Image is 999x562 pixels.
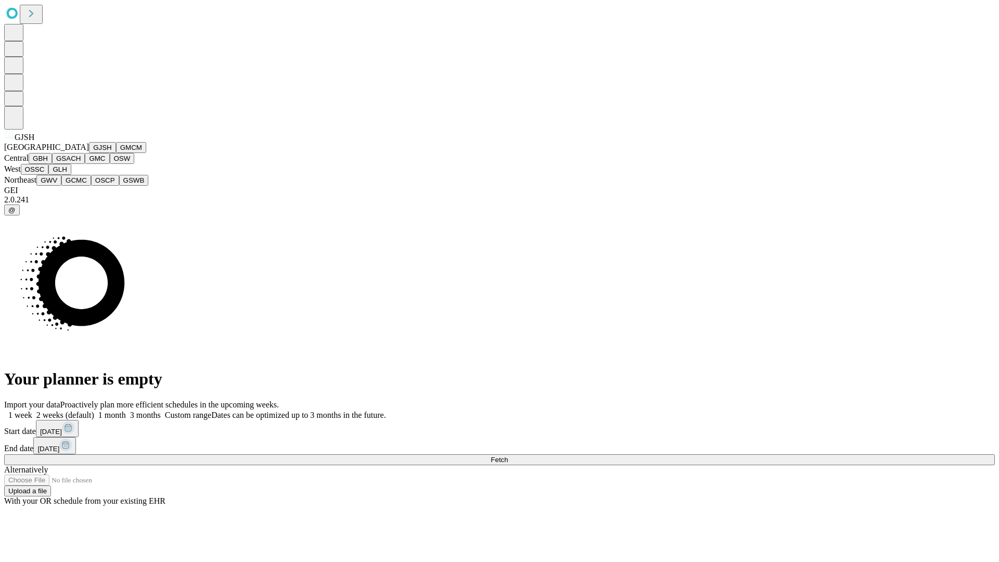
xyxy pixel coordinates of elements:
[4,369,995,389] h1: Your planner is empty
[89,142,116,153] button: GJSH
[37,445,59,453] span: [DATE]
[29,153,52,164] button: GBH
[4,400,60,409] span: Import your data
[211,411,386,419] span: Dates can be optimized up to 3 months in the future.
[4,486,51,496] button: Upload a file
[4,175,36,184] span: Northeast
[4,496,165,505] span: With your OR schedule from your existing EHR
[4,454,995,465] button: Fetch
[36,420,79,437] button: [DATE]
[4,164,21,173] span: West
[4,437,995,454] div: End date
[61,175,91,186] button: GCMC
[52,153,85,164] button: GSACH
[15,133,34,142] span: GJSH
[8,411,32,419] span: 1 week
[48,164,71,175] button: GLH
[98,411,126,419] span: 1 month
[4,205,20,215] button: @
[130,411,161,419] span: 3 months
[4,420,995,437] div: Start date
[4,465,48,474] span: Alternatively
[165,411,211,419] span: Custom range
[119,175,149,186] button: GSWB
[110,153,135,164] button: OSW
[491,456,508,464] span: Fetch
[33,437,76,454] button: [DATE]
[4,143,89,151] span: [GEOGRAPHIC_DATA]
[4,154,29,162] span: Central
[85,153,109,164] button: GMC
[40,428,62,436] span: [DATE]
[21,164,49,175] button: OSSC
[8,206,16,214] span: @
[116,142,146,153] button: GMCM
[4,186,995,195] div: GEI
[36,411,94,419] span: 2 weeks (default)
[60,400,279,409] span: Proactively plan more efficient schedules in the upcoming weeks.
[36,175,61,186] button: GWV
[4,195,995,205] div: 2.0.241
[91,175,119,186] button: OSCP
